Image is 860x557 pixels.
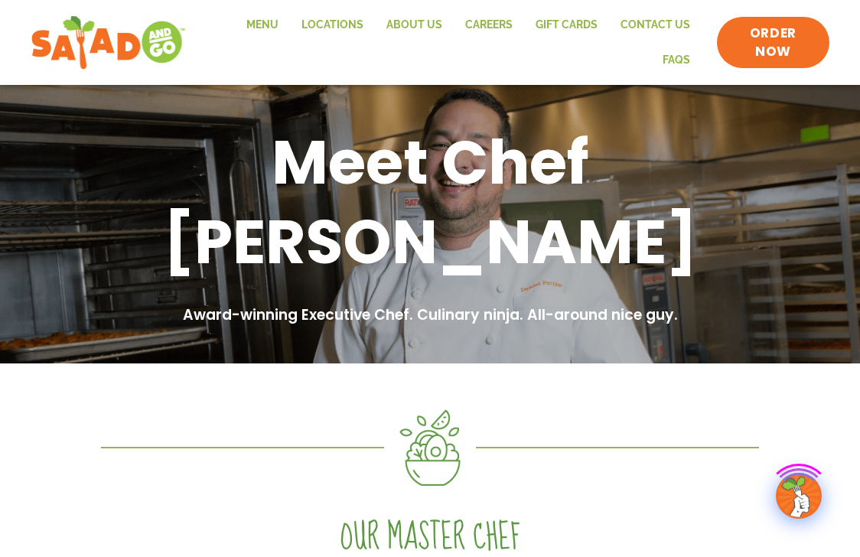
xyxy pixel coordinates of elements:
[609,8,702,43] a: Contact Us
[399,409,461,486] img: Asset 4@2x
[290,8,375,43] a: Locations
[717,17,829,69] a: ORDER NOW
[32,305,828,327] h2: Award-winning Executive Chef. Culinary ninja. All-around nice guy.
[32,122,828,282] h1: Meet Chef [PERSON_NAME]
[235,8,290,43] a: Menu
[201,8,701,77] nav: Menu
[375,8,454,43] a: About Us
[651,43,702,78] a: FAQs
[524,8,609,43] a: GIFT CARDS
[454,8,524,43] a: Careers
[31,12,186,73] img: new-SAG-logo-768×292
[732,24,814,61] span: ORDER NOW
